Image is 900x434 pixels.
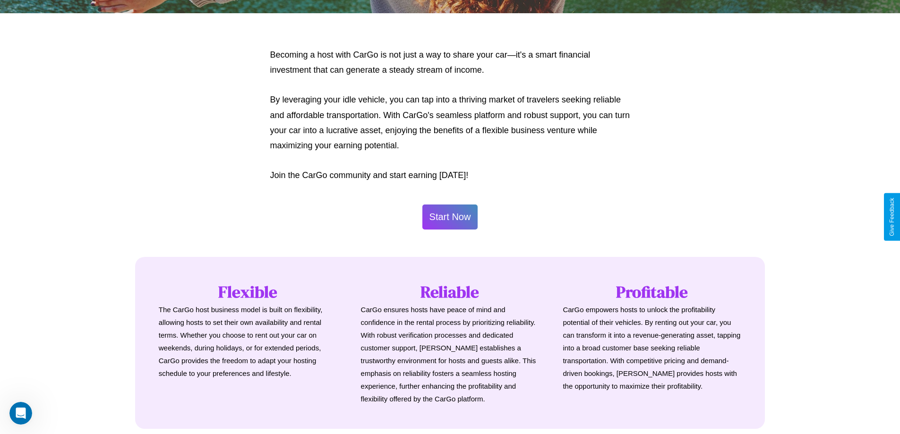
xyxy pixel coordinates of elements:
h1: Profitable [563,281,741,303]
p: Join the CarGo community and start earning [DATE]! [270,168,630,183]
p: By leveraging your idle vehicle, you can tap into a thriving market of travelers seeking reliable... [270,92,630,153]
button: Start Now [422,204,478,230]
h1: Reliable [361,281,540,303]
p: CarGo empowers hosts to unlock the profitability potential of their vehicles. By renting out your... [563,303,741,392]
h1: Flexible [159,281,337,303]
div: Give Feedback [889,198,895,236]
p: Becoming a host with CarGo is not just a way to share your car—it's a smart financial investment ... [270,47,630,78]
iframe: Intercom live chat [9,402,32,425]
p: The CarGo host business model is built on flexibility, allowing hosts to set their own availabili... [159,303,337,380]
p: CarGo ensures hosts have peace of mind and confidence in the rental process by prioritizing relia... [361,303,540,405]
